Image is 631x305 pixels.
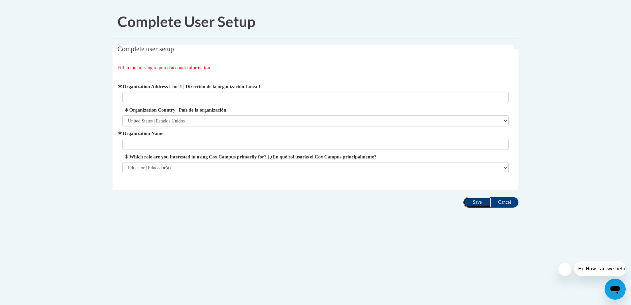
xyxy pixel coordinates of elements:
[4,5,53,10] span: Hi. How can we help?
[574,261,626,276] iframe: Message from company
[463,197,491,208] input: Save
[122,92,509,103] input: Metadata input
[122,153,509,160] label: Which role are you interested in using Cox Campus primarily for? | ¿En qué rol usarás el Cox Camp...
[122,106,509,114] label: Organization Country | País de la organización
[117,13,255,30] span: Complete User Setup
[558,263,572,276] iframe: Close message
[491,197,518,208] input: Cancel
[122,83,509,90] label: Organization Address Line 1 | Dirección de la organización Línea 1
[122,130,509,137] label: Organization Name
[122,139,509,150] input: Metadata input
[605,279,626,300] iframe: Button to launch messaging window
[117,65,210,70] span: Fill in the missing required account information
[117,45,174,53] span: Complete user setup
